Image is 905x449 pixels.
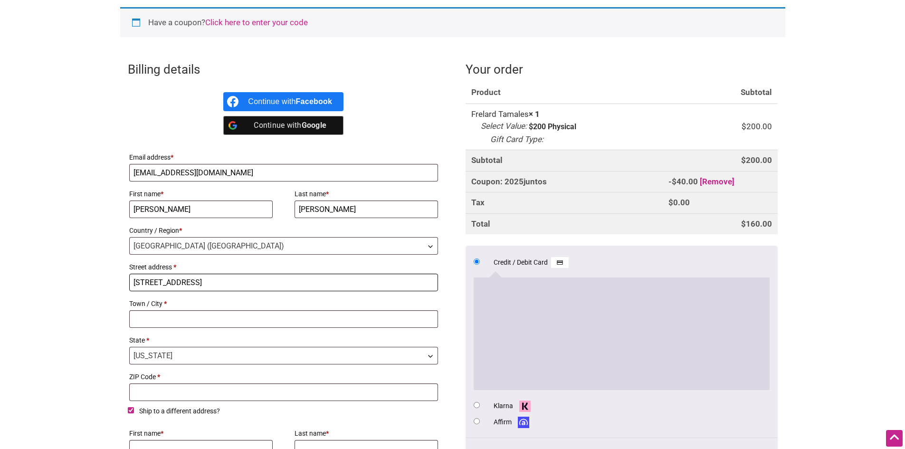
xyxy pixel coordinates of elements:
span: $ [741,219,746,229]
img: Credit / Debit Card [551,257,569,268]
span: $ [741,155,746,165]
label: Email address [129,151,438,164]
bdi: 0.00 [668,198,690,207]
label: First name [129,427,273,440]
label: Town / City [129,297,438,310]
h3: Your order [466,61,778,78]
span: United States (US) [130,238,438,254]
span: $ [742,122,746,131]
span: Ship to a different address? [139,407,220,415]
label: ZIP Code [129,370,438,383]
a: Continue with <b>Facebook</b> [223,92,343,111]
span: Washington [130,347,438,364]
strong: × 1 [529,109,540,119]
iframe: Secure payment input frame [479,283,764,382]
dt: Select Value: [481,120,527,133]
label: Credit / Debit Card [494,257,569,268]
td: - [663,171,777,192]
b: Google [302,121,327,130]
div: Scroll Back to Top [886,430,903,447]
span: State [129,347,438,364]
th: Product [466,82,663,104]
label: First name [129,187,273,201]
label: Street address [129,260,438,274]
th: Subtotal [466,150,663,171]
label: Last name [295,427,438,440]
label: Klarna [494,400,534,412]
th: Coupon: 2025juntos [466,171,663,192]
bdi: 160.00 [741,219,772,229]
p: Physical [548,123,576,131]
th: Total [466,213,663,235]
span: $ [672,177,676,186]
div: Have a coupon? [120,7,785,37]
bdi: 200.00 [742,122,772,131]
dt: Gift Card Type: [490,134,543,146]
a: Enter your coupon code [205,18,308,27]
input: House number and street name [129,274,438,291]
h3: Billing details [128,61,440,78]
label: Last name [295,187,438,201]
th: Tax [466,192,663,213]
th: Subtotal [663,82,777,104]
img: Klarna [516,401,534,412]
span: $ [668,198,673,207]
span: Country / Region [129,237,438,255]
a: Continue with <b>Google</b> [223,116,343,135]
div: Continue with [248,92,332,111]
p: $200 [529,123,546,131]
img: Affirm [515,417,533,428]
label: Country / Region [129,224,438,237]
a: Remove 2025juntos coupon [700,177,734,186]
b: Facebook [296,97,333,105]
label: Affirm [494,416,533,428]
div: Continue with [248,116,332,135]
bdi: 200.00 [741,155,772,165]
span: 40.00 [672,177,698,186]
label: State [129,334,438,347]
td: Frelard Tamales [466,104,663,150]
input: Ship to a different address? [128,407,134,413]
